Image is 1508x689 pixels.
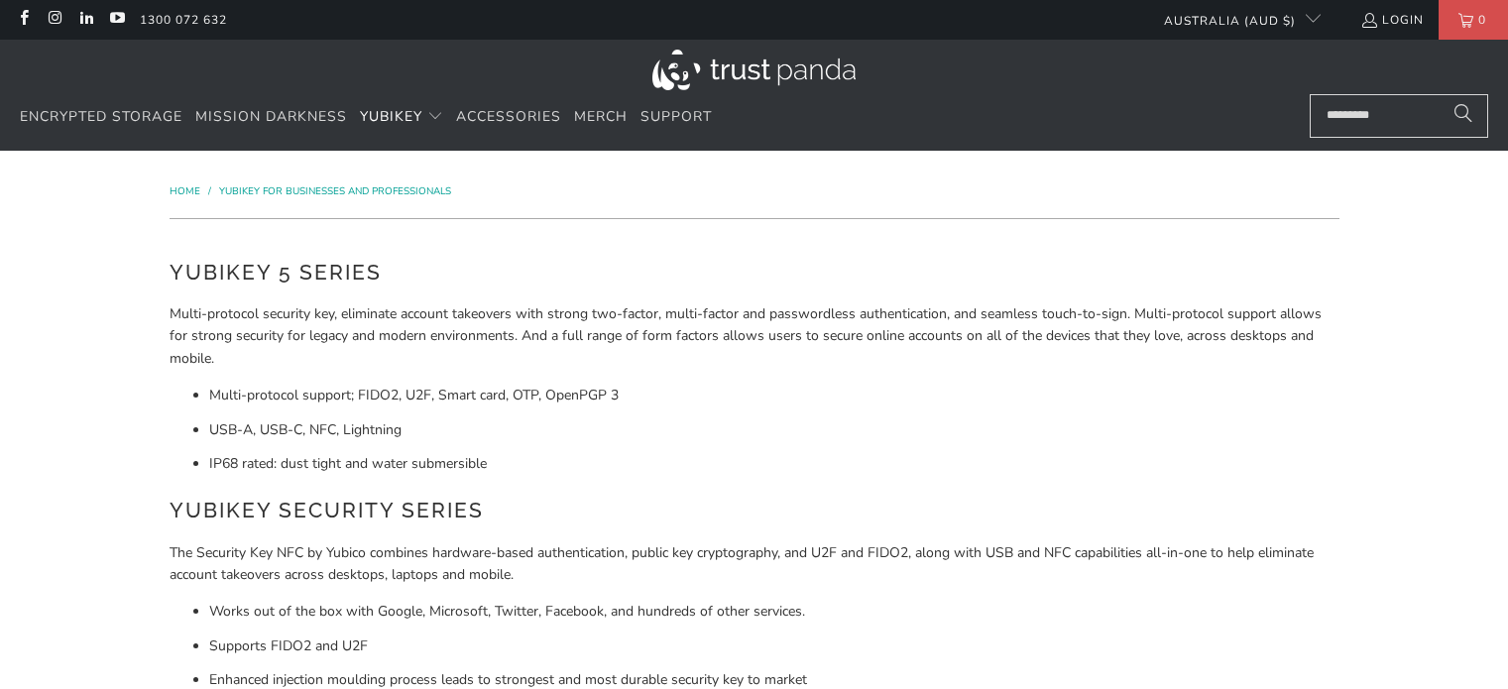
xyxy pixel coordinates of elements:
[77,12,94,28] a: Trust Panda Australia on LinkedIn
[640,107,712,126] span: Support
[640,94,712,141] a: Support
[170,303,1339,370] p: Multi-protocol security key, eliminate account takeovers with strong two-factor, multi-factor and...
[574,94,628,141] a: Merch
[20,94,182,141] a: Encrypted Storage
[1360,9,1424,31] a: Login
[652,50,856,90] img: Trust Panda Australia
[360,94,443,141] summary: YubiKey
[219,184,451,198] a: YubiKey for Businesses and Professionals
[46,12,62,28] a: Trust Panda Australia on Instagram
[208,184,211,198] span: /
[170,184,203,198] a: Home
[170,257,1339,288] h2: YubiKey 5 Series
[15,12,32,28] a: Trust Panda Australia on Facebook
[170,495,1339,526] h2: YubiKey Security Series
[574,107,628,126] span: Merch
[170,542,1339,587] p: The Security Key NFC by Yubico combines hardware-based authentication, public key cryptography, a...
[195,107,347,126] span: Mission Darkness
[360,107,422,126] span: YubiKey
[209,601,1339,623] li: Works out of the box with Google, Microsoft, Twitter, Facebook, and hundreds of other services.
[20,94,712,141] nav: Translation missing: en.navigation.header.main_nav
[195,94,347,141] a: Mission Darkness
[140,9,227,31] a: 1300 072 632
[209,385,1339,406] li: Multi-protocol support; FIDO2, U2F, Smart card, OTP, OpenPGP 3
[209,419,1339,441] li: USB-A, USB-C, NFC, Lightning
[108,12,125,28] a: Trust Panda Australia on YouTube
[209,453,1339,475] li: IP68 rated: dust tight and water submersible
[1310,94,1488,138] input: Search...
[170,184,200,198] span: Home
[456,107,561,126] span: Accessories
[209,635,1339,657] li: Supports FIDO2 and U2F
[1439,94,1488,138] button: Search
[20,107,182,126] span: Encrypted Storage
[456,94,561,141] a: Accessories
